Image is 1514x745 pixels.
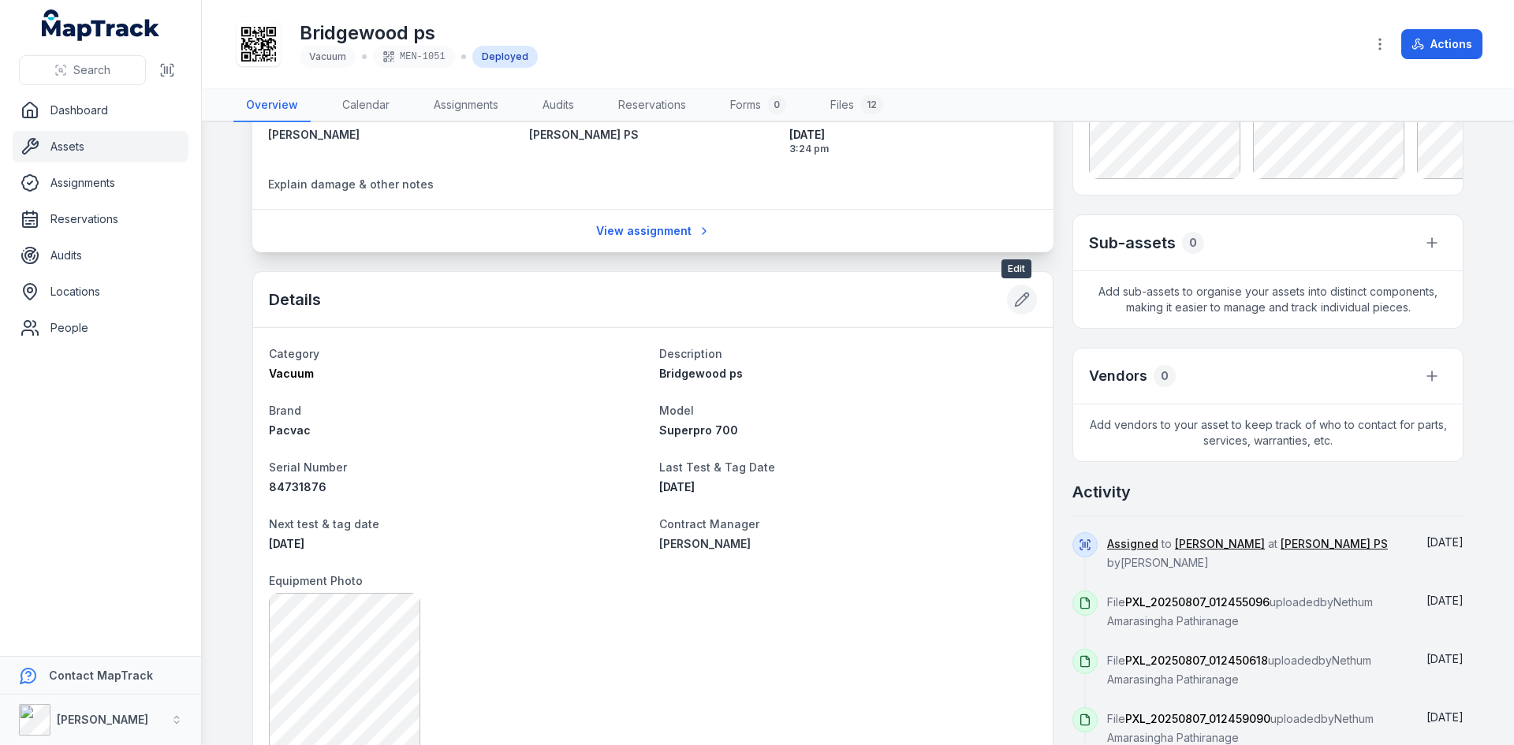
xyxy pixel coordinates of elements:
span: 3:24 pm [789,143,1038,155]
div: MEN-1051 [373,46,455,68]
a: [PERSON_NAME] [268,127,516,143]
span: [DATE] [1426,652,1464,665]
time: 2/5/2026, 12:00:00 AM [269,537,304,550]
span: Superpro 700 [659,423,738,437]
a: Files12 [818,89,896,122]
span: [DATE] [789,127,1038,143]
span: Explain damage & other notes [268,177,434,191]
a: [PERSON_NAME] [659,536,1037,552]
span: [DATE] [1426,535,1464,549]
a: Reservations [13,203,188,235]
strong: [PERSON_NAME] [57,713,148,726]
span: Bridgewood ps [659,367,743,380]
span: Contract Manager [659,517,759,531]
a: Assignments [421,89,511,122]
a: Audits [530,89,587,122]
span: File uploaded by Nethum Amarasingha Pathiranage [1107,595,1373,628]
a: Overview [233,89,311,122]
a: [PERSON_NAME] PS [1281,536,1388,552]
a: Audits [13,240,188,271]
h2: Details [269,289,321,311]
span: Next test & tag date [269,517,379,531]
a: Locations [13,276,188,307]
span: Edit [1001,259,1031,278]
h2: Activity [1072,481,1131,503]
h2: Sub-assets [1089,232,1176,254]
button: Actions [1401,29,1482,59]
a: Reservations [606,89,699,122]
span: PXL_20250807_012459090 [1125,712,1270,725]
span: Add sub-assets to organise your assets into distinct components, making it easier to manage and t... [1073,271,1463,328]
div: 0 [767,95,786,114]
span: Pacvac [269,423,311,437]
time: 8/7/2025, 11:27:10 AM [1426,710,1464,724]
span: Category [269,347,319,360]
span: Add vendors to your asset to keep track of who to contact for parts, services, warranties, etc. [1073,404,1463,461]
span: 84731876 [269,480,326,494]
a: View assignment [586,216,721,246]
a: Calendar [330,89,402,122]
span: File uploaded by Nethum Amarasingha Pathiranage [1107,712,1374,744]
span: File uploaded by Nethum Amarasingha Pathiranage [1107,654,1371,686]
a: Assigned [1107,536,1158,552]
span: Equipment Photo [269,574,363,587]
span: [DATE] [1426,594,1464,607]
span: [DATE] [659,480,695,494]
time: 8/14/2025, 3:24:20 PM [1426,535,1464,549]
a: MapTrack [42,9,160,41]
h1: Bridgewood ps [300,20,538,46]
div: 0 [1182,232,1204,254]
span: [DATE] [1426,710,1464,724]
span: [DATE] [269,537,304,550]
span: Model [659,404,694,417]
h3: Vendors [1089,365,1147,387]
button: Search [19,55,146,85]
span: Last Test & Tag Date [659,460,775,474]
a: Assets [13,131,188,162]
time: 8/14/2025, 3:24:20 PM [789,127,1038,155]
strong: Contact MapTrack [49,669,153,682]
span: PXL_20250807_012450618 [1125,654,1268,667]
span: PXL_20250807_012455096 [1125,595,1270,609]
span: Brand [269,404,301,417]
div: 12 [860,95,883,114]
span: Serial Number [269,460,347,474]
span: Vacuum [309,50,346,62]
a: Assignments [13,167,188,199]
div: 0 [1154,365,1176,387]
span: to at by [PERSON_NAME] [1107,537,1388,569]
a: [PERSON_NAME] [1175,536,1265,552]
a: [PERSON_NAME] PS [529,127,778,143]
span: [PERSON_NAME] PS [529,128,639,141]
span: Search [73,62,110,78]
a: Dashboard [13,95,188,126]
time: 8/7/2025, 11:27:10 AM [1426,652,1464,665]
a: Forms0 [718,89,799,122]
span: Description [659,347,722,360]
span: Vacuum [269,367,314,380]
time: 8/7/2025, 11:27:10 AM [1426,594,1464,607]
time: 8/7/2025, 12:00:00 AM [659,480,695,494]
a: People [13,312,188,344]
div: Deployed [472,46,538,68]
